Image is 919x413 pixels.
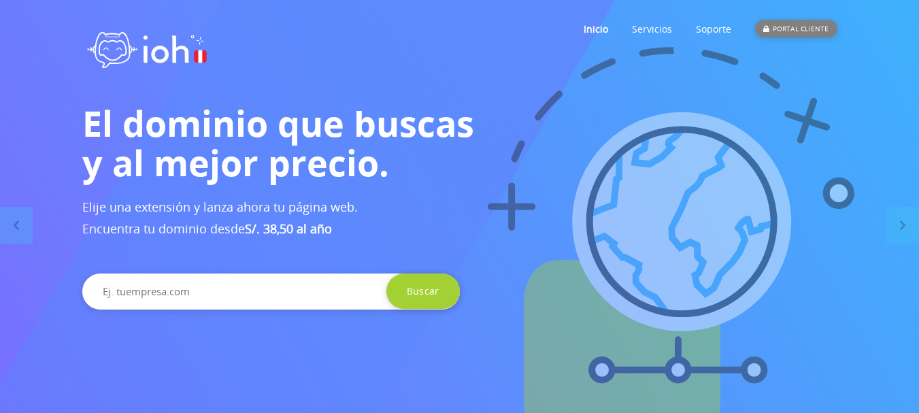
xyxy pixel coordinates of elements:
[632,2,672,56] a: Servicios
[82,17,212,78] img: logo ioh
[584,2,608,56] a: Inicio
[386,274,460,309] input: Buscar
[696,2,731,56] a: Soporte
[245,220,332,237] b: S/. 38,50 al año
[755,20,837,37] div: PORTAL CLIENTE
[82,196,837,239] h3: Elije una extensión y lanza ahora tu página web. Encuentra tu dominio desde
[82,274,460,310] input: Ej. tuempresa.com
[82,103,837,182] h1: El dominio que buscas y al mejor precio.
[755,2,837,56] a: PORTAL CLIENTE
